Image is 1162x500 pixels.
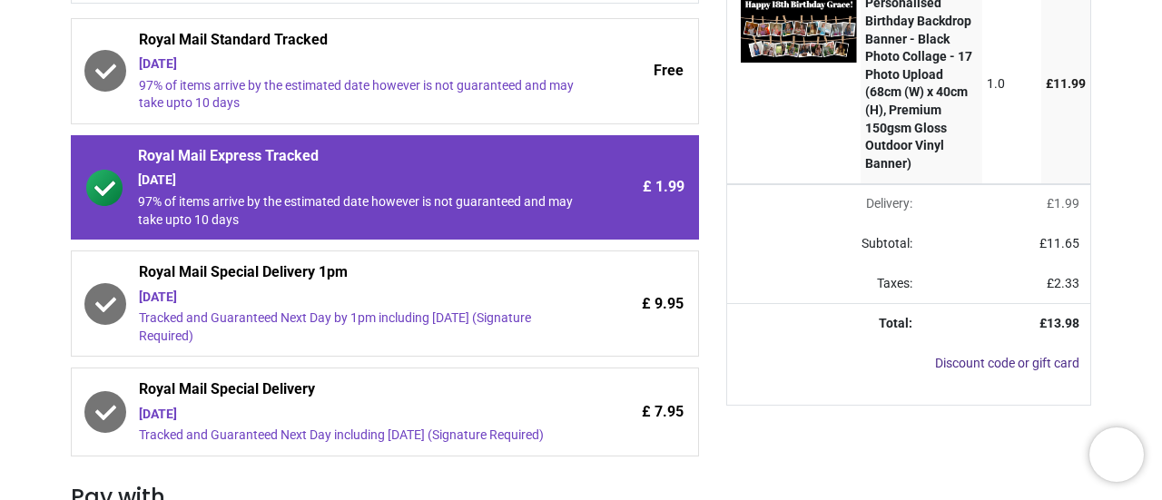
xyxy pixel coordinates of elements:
span: 11.99 [1053,76,1086,91]
span: Free [654,61,684,81]
div: [DATE] [139,55,574,74]
span: 1.99 [1054,196,1079,211]
span: 13.98 [1047,316,1079,330]
td: Delivery will be updated after choosing a new delivery method [727,184,923,224]
div: [DATE] [139,289,574,307]
div: [DATE] [138,172,575,190]
div: [DATE] [139,406,574,424]
span: Royal Mail Special Delivery 1pm [139,262,574,288]
span: 2.33 [1054,276,1079,290]
a: Discount code or gift card [935,356,1079,370]
td: Taxes: [727,264,923,304]
span: £ [1047,276,1079,290]
div: 1.0 [987,75,1037,93]
span: £ 9.95 [642,294,684,314]
td: Subtotal: [727,224,923,264]
span: Royal Mail Standard Tracked [139,30,574,55]
span: Royal Mail Express Tracked [138,146,575,172]
span: Royal Mail Special Delivery [139,379,574,405]
iframe: Brevo live chat [1089,427,1144,482]
span: £ 7.95 [642,402,684,422]
div: 97% of items arrive by the estimated date however is not guaranteed and may take upto 10 days [138,193,575,229]
div: Tracked and Guaranteed Next Day by 1pm including [DATE] (Signature Required) [139,309,574,345]
div: 97% of items arrive by the estimated date however is not guaranteed and may take upto 10 days [139,77,574,113]
div: Tracked and Guaranteed Next Day including [DATE] (Signature Required) [139,426,574,445]
span: £ [1039,236,1079,250]
strong: Total: [879,316,912,330]
span: £ [1047,196,1079,211]
span: £ [1046,76,1086,91]
span: £ 1.99 [643,177,684,197]
strong: £ [1039,316,1079,330]
span: 11.65 [1047,236,1079,250]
